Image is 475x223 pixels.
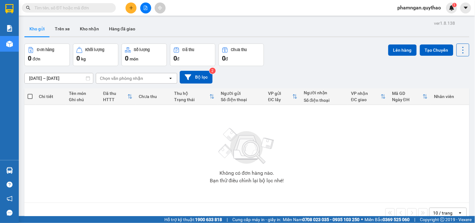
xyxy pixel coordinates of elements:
[458,210,463,215] svg: open
[283,216,360,223] span: Miền Nam
[222,54,225,62] span: 0
[126,3,137,13] button: plus
[388,44,417,56] button: Lên hàng
[393,4,446,12] span: phamngan.quythao
[7,182,13,188] span: question-circle
[389,88,431,105] th: Toggle SortBy
[7,196,13,202] span: notification
[26,6,30,10] span: search
[221,91,262,96] div: Người gửi
[174,97,210,102] div: Trạng thái
[125,54,128,62] span: 0
[5,4,13,13] img: logo-vxr
[265,88,301,105] th: Toggle SortBy
[174,91,210,96] div: Thu hộ
[452,3,457,7] sup: 1
[164,216,222,223] span: Hỗ trợ kỹ thuật:
[168,76,173,81] svg: open
[81,56,86,61] span: kg
[7,210,13,216] span: message
[104,21,140,36] button: Hàng đã giao
[392,91,423,96] div: Mã GD
[351,97,381,102] div: ĐC giao
[103,97,127,102] div: HTTT
[100,88,136,105] th: Toggle SortBy
[302,217,360,222] strong: 0708 023 035 - 0935 103 250
[177,56,179,61] span: đ
[227,216,228,223] span: |
[183,48,194,52] div: Đã thu
[392,97,423,102] div: Ngày ĐH
[231,48,247,52] div: Chưa thu
[180,71,213,84] button: Bộ lọc
[140,3,151,13] button: file-add
[304,90,345,95] div: Người nhận
[434,94,466,99] div: Nhân viên
[73,44,118,66] button: Khối lượng0kg
[170,44,215,66] button: Đã thu0đ
[440,217,445,222] span: copyright
[365,216,410,223] span: Miền Bắc
[195,217,222,222] strong: 1900 633 818
[130,56,138,61] span: món
[209,68,216,74] sup: 2
[449,5,455,11] img: icon-new-feature
[348,88,389,105] th: Toggle SortBy
[232,216,281,223] span: Cung cấp máy in - giấy in:
[158,6,162,10] span: aim
[75,21,104,36] button: Kho nhận
[219,44,264,66] button: Chưa thu0đ
[460,3,471,13] button: caret-down
[24,44,70,66] button: Đơn hàng0đơn
[33,56,40,61] span: đơn
[6,167,13,174] img: warehouse-icon
[139,94,168,99] div: Chưa thu
[85,48,105,52] div: Khối lượng
[433,210,453,216] div: 10 / trang
[215,124,278,168] img: svg+xml;base64,PHN2ZyBjbGFzcz0ibGlzdC1wbHVnX19zdmciIHhtbG5zPSJodHRwOi8vd3d3LnczLm9yZy8yMDAwL3N2Zy...
[415,216,416,223] span: |
[268,97,292,102] div: ĐC lấy
[304,98,345,103] div: Số điện thoại
[155,3,166,13] button: aim
[210,178,284,183] div: Bạn thử điều chỉnh lại bộ lọc nhé!
[351,91,381,96] div: VP nhận
[37,48,54,52] div: Đơn hàng
[268,91,292,96] div: VP gửi
[171,88,218,105] th: Toggle SortBy
[103,91,127,96] div: Đã thu
[219,171,274,176] div: Không có đơn hàng nào.
[69,97,97,102] div: Ghi chú
[69,91,97,96] div: Tên món
[28,54,31,62] span: 0
[361,218,363,221] span: ⚪️
[173,54,177,62] span: 0
[453,3,456,7] span: 1
[143,6,148,10] span: file-add
[39,94,63,99] div: Chi tiết
[225,56,228,61] span: đ
[129,6,133,10] span: plus
[24,21,50,36] button: Kho gửi
[50,21,75,36] button: Trên xe
[76,54,80,62] span: 0
[34,4,108,11] input: Tìm tên, số ĐT hoặc mã đơn
[25,73,93,83] input: Select a date range.
[121,44,167,66] button: Số lượng0món
[434,20,455,27] div: ver 1.8.138
[463,5,469,11] span: caret-down
[6,25,13,32] img: solution-icon
[100,75,143,81] div: Chọn văn phòng nhận
[420,44,453,56] button: Tạo Chuyến
[383,217,410,222] strong: 0369 525 060
[134,48,150,52] div: Số lượng
[221,97,262,102] div: Số điện thoại
[6,41,13,47] img: warehouse-icon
